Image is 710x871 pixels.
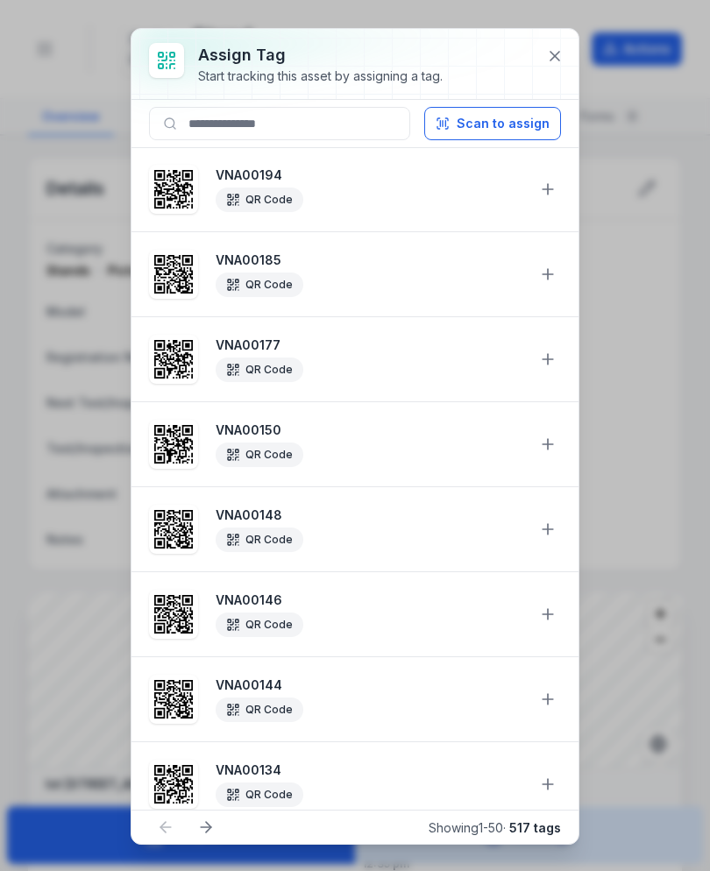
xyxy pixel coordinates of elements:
strong: VNA00185 [216,251,524,269]
div: QR Code [216,273,303,297]
strong: VNA00194 [216,166,524,184]
strong: VNA00177 [216,336,524,354]
span: Showing 1 - 50 · [429,820,561,835]
strong: VNA00148 [216,506,524,524]
button: Scan to assign [424,107,561,140]
div: QR Code [216,188,303,212]
strong: VNA00146 [216,591,524,609]
div: QR Code [216,358,303,382]
div: QR Code [216,698,303,722]
div: QR Code [216,443,303,467]
div: QR Code [216,528,303,552]
strong: 517 tags [509,820,561,835]
div: QR Code [216,782,303,807]
h3: Assign tag [198,43,443,67]
strong: VNA00150 [216,421,524,439]
div: QR Code [216,613,303,637]
strong: VNA00134 [216,761,524,779]
div: Start tracking this asset by assigning a tag. [198,67,443,85]
strong: VNA00144 [216,676,524,694]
